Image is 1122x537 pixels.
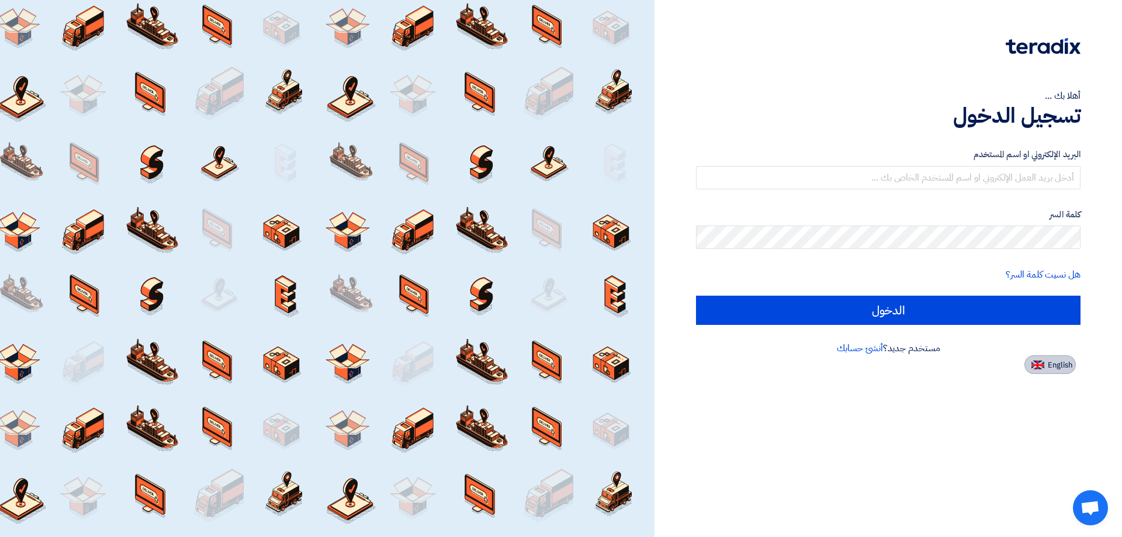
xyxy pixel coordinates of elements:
[1024,355,1076,374] button: English
[696,208,1081,221] label: كلمة السر
[1073,490,1108,525] a: Open chat
[1048,361,1072,369] span: English
[837,341,883,355] a: أنشئ حسابك
[696,296,1081,325] input: الدخول
[1006,38,1081,54] img: Teradix logo
[1031,361,1044,369] img: en-US.png
[696,103,1081,129] h1: تسجيل الدخول
[696,341,1081,355] div: مستخدم جديد؟
[696,148,1081,161] label: البريد الإلكتروني او اسم المستخدم
[696,89,1081,103] div: أهلا بك ...
[696,166,1081,189] input: أدخل بريد العمل الإلكتروني او اسم المستخدم الخاص بك ...
[1006,268,1081,282] a: هل نسيت كلمة السر؟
